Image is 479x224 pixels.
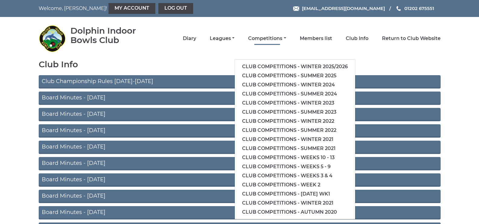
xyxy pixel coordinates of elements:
nav: Welcome, [PERSON_NAME]! [39,3,201,14]
img: Dolphin Indoor Bowls Club [39,25,66,52]
a: Club Championship Rules [DATE]-[DATE] [39,75,441,89]
a: Board Minutes - [DATE] [39,141,441,154]
a: Leagues [210,35,235,42]
a: Club competitions - Winter 2024 [235,80,355,89]
a: Club competitions - Weeks 3 & 4 [235,171,355,180]
a: Board Minutes - [DATE] [39,124,441,138]
h1: Club Info [39,60,441,69]
a: Club competitions - [DATE] wk1 [235,189,355,199]
a: Club competitions - Summer 2023 [235,108,355,117]
a: Club competitions - Summer 2022 [235,126,355,135]
a: Club competitions - Summer 2024 [235,89,355,99]
a: Board Minutes - [DATE] [39,157,441,170]
a: Board Minutes - [DATE] [39,173,441,187]
a: Club competitions - Winter 2021 [235,135,355,144]
a: Club competitions - Summer 2021 [235,144,355,153]
a: Club competitions - Summer 2025 [235,71,355,80]
a: Phone us 01202 675551 [396,5,434,12]
a: Club competitions - Winter 2025/2026 [235,62,355,71]
a: My Account [108,3,155,14]
a: Board Minutes - [DATE] [39,108,441,121]
a: Club Info [346,35,368,42]
a: Board Minutes - [DATE] [39,190,441,203]
a: Competitions [248,35,286,42]
a: Club competitions - Winter 2022 [235,117,355,126]
div: Dolphin Indoor Bowls Club [70,26,154,45]
img: Email [293,6,299,11]
a: Club competitions - Winter 2023 [235,99,355,108]
a: Board Minutes - [DATE] [39,92,441,105]
ul: Competitions [235,59,355,219]
a: Club competitions - Winter 2021 [235,199,355,208]
a: Club competitions - Week 2 [235,180,355,189]
a: Email [EMAIL_ADDRESS][DOMAIN_NAME] [293,5,385,12]
a: Diary [183,35,196,42]
a: Log out [158,3,193,14]
a: Members list [300,35,332,42]
a: Return to Club Website [382,35,441,42]
span: 01202 675551 [404,5,434,11]
a: Club competitions - Autumn 2020 [235,208,355,217]
a: Club competitions - Weeks 5 - 9 [235,162,355,171]
a: Board Minutes - [DATE] [39,206,441,219]
span: [EMAIL_ADDRESS][DOMAIN_NAME] [302,5,385,11]
img: Phone us [396,6,401,11]
a: Club competitions - Weeks 10 - 13 [235,153,355,162]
